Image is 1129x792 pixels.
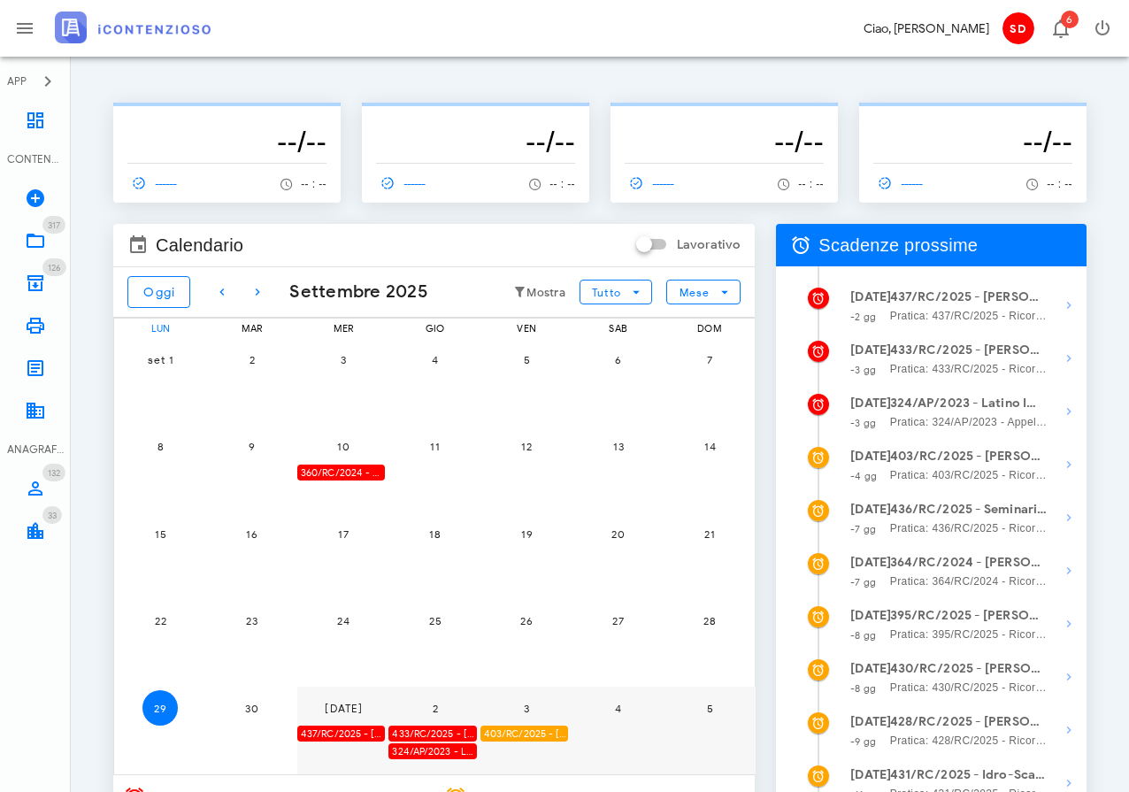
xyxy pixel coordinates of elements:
span: 6 [601,353,636,366]
span: 132 [48,467,60,479]
span: 4 [418,353,453,366]
button: 4 [601,690,636,726]
span: 27 [601,614,636,627]
span: Oggi [142,285,175,300]
strong: 436/RC/2025 - Seminario Vescovile Di Noto - Inviare Ricorso [890,500,1048,519]
button: 8 [142,429,178,465]
button: 26 [509,604,544,639]
button: 11 [418,429,453,465]
button: 25 [418,604,453,639]
span: 18 [418,527,453,541]
strong: [DATE] [850,767,891,782]
span: Calendario [156,231,243,259]
span: 24 [326,614,361,627]
span: Pratica: 433/RC/2025 - Ricorso contro CRESET Spa, Comune Di Modica [890,360,1048,378]
button: 24 [326,604,361,639]
strong: 395/RC/2025 - [PERSON_NAME] - Presentarsi in Udienza [890,606,1048,626]
a: ------ [127,171,186,196]
small: -8 gg [850,629,876,642]
img: logo-text-2x.png [55,12,211,43]
button: Mostra dettagli [1051,553,1087,588]
button: Mostra dettagli [1051,712,1087,748]
button: Tutto [580,280,652,304]
button: 30 [234,690,270,726]
span: Distintivo [42,464,65,481]
span: Pratica: 430/RC/2025 - Ricorso contro Agenzia Delle Entrate D. P. Di [GEOGRAPHIC_DATA], Agenzia D... [890,679,1048,696]
span: 5 [692,702,727,715]
button: 17 [326,516,361,551]
span: -- : -- [301,178,326,190]
div: Settembre 2025 [275,279,428,305]
div: Ciao, [PERSON_NAME] [864,19,989,38]
div: sab [572,319,664,338]
button: 16 [234,516,270,551]
strong: [DATE] [850,396,891,411]
span: 7 [692,353,727,366]
span: ------ [873,175,925,191]
span: Pratica: 437/RC/2025 - Ricorso contro REGIONE [GEOGRAPHIC_DATA] ASS ECONOMICO TASSE AUTO, Agenzia... [890,307,1048,325]
div: mar [205,319,297,338]
h3: --/-- [873,124,1072,159]
span: Distintivo [42,506,62,524]
span: 10 [326,440,361,453]
span: ------ [376,175,427,191]
button: 7 [692,342,727,377]
span: Mese [679,286,710,299]
button: 19 [509,516,544,551]
strong: [DATE] [850,449,891,464]
span: 4 [601,702,636,715]
button: 21 [692,516,727,551]
div: 360/RC/2024 - Rosario Amore - Impugnare la Decisione del Giudice [297,465,385,481]
div: ANAGRAFICA [7,442,64,458]
button: 2 [234,342,270,377]
span: 12 [509,440,544,453]
button: Mostra dettagli [1051,659,1087,695]
span: -- : -- [549,178,575,190]
strong: 430/RC/2025 - [PERSON_NAME] - Presentarsi in Udienza [890,659,1048,679]
button: 4 [418,342,453,377]
span: ------ [625,175,676,191]
span: 30 [234,702,270,715]
span: 17 [326,527,361,541]
small: -4 gg [850,470,877,482]
p: -------------- [127,110,326,124]
span: 11 [418,440,453,453]
small: -2 gg [850,311,876,323]
strong: [DATE] [850,714,891,729]
span: 3 [509,702,544,715]
p: -------------- [873,110,1072,124]
span: 15 [142,527,178,541]
h3: --/-- [376,124,575,159]
button: 22 [142,604,178,639]
span: 2 [234,353,270,366]
button: 5 [509,342,544,377]
h3: --/-- [127,124,326,159]
span: 14 [692,440,727,453]
small: -8 gg [850,682,876,695]
strong: 324/AP/2023 - Latino Impianti Snc - Inviare Memorie per Udienza [890,394,1048,413]
button: Distintivo [1039,7,1081,50]
span: 23 [234,614,270,627]
div: ven [480,319,572,338]
button: 23 [234,604,270,639]
strong: 403/RC/2025 - [PERSON_NAME] - Invio Memorie per Udienza [890,447,1048,466]
button: Mostra dettagli [1051,341,1087,376]
a: ------ [873,171,932,196]
span: 8 [142,440,178,453]
span: -- : -- [1047,178,1072,190]
strong: [DATE] [850,555,891,570]
button: 13 [601,429,636,465]
strong: [DATE] [850,502,891,517]
div: gio [388,319,480,338]
span: Scadenze prossime [818,231,978,259]
span: 28 [692,614,727,627]
span: 13 [601,440,636,453]
button: Mostra dettagli [1051,447,1087,482]
span: ------ [127,175,179,191]
span: 29 [142,702,178,715]
div: 403/RC/2025 - [PERSON_NAME] - Invio Memorie per Udienza [480,726,568,742]
strong: [DATE] [850,608,891,623]
strong: [DATE] [850,661,891,676]
button: 3 [326,342,361,377]
div: mer [297,319,389,338]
